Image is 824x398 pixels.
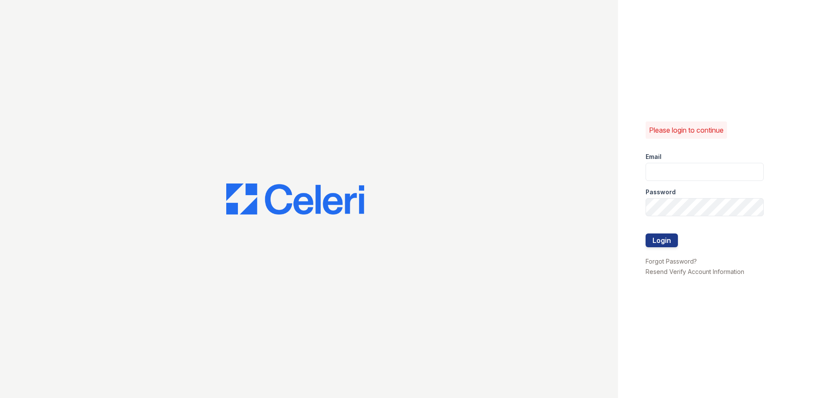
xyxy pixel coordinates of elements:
label: Email [646,152,662,161]
p: Please login to continue [649,125,724,135]
a: Forgot Password? [646,258,697,265]
label: Password [646,188,676,196]
img: CE_Logo_Blue-a8612792a0a2168367f1c8372b55b34899dd931a85d93a1a3d3e32e68fde9ad4.png [226,183,364,215]
button: Login [646,233,678,247]
a: Resend Verify Account Information [646,268,744,275]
